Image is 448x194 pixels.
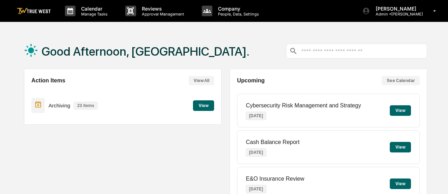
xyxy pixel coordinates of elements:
p: Cash Balance Report [246,139,299,145]
p: E&O Insurance Review [246,176,304,182]
p: [DATE] [246,185,266,193]
p: Admin • [PERSON_NAME] [370,12,423,17]
button: See Calendar [382,76,420,85]
img: logo [17,8,51,14]
p: People, Data, Settings [212,12,262,17]
button: View [193,100,214,111]
h1: Good Afternoon, [GEOGRAPHIC_DATA]. [42,44,249,58]
p: Company [212,6,262,12]
p: [PERSON_NAME] [370,6,423,12]
button: View All [189,76,214,85]
button: View [390,105,411,116]
a: View [193,102,214,108]
p: Calendar [75,6,111,12]
p: 23 items [74,102,98,109]
p: Manage Tasks [75,12,111,17]
iframe: Open customer support [425,171,444,190]
p: Cybersecurity Risk Management and Strategy [246,102,361,109]
p: Approval Management [136,12,188,17]
button: View [390,142,411,152]
h2: Upcoming [237,77,265,84]
p: Archiving [48,102,70,108]
button: View [390,179,411,189]
p: Reviews [136,6,188,12]
h2: Action Items [31,77,65,84]
p: [DATE] [246,112,266,120]
p: [DATE] [246,148,266,157]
